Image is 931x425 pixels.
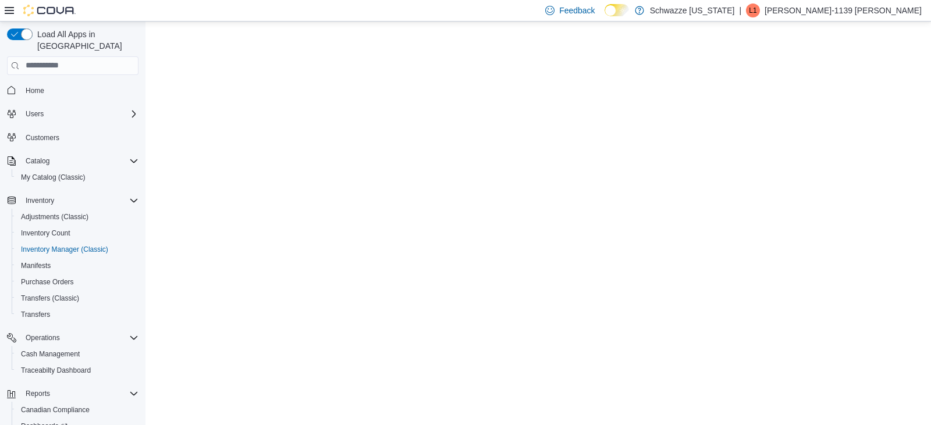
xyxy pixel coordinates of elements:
span: Adjustments (Classic) [21,212,88,222]
a: Inventory Count [16,226,75,240]
span: Manifests [16,259,138,273]
span: Inventory Manager (Classic) [16,242,138,256]
span: Load All Apps in [GEOGRAPHIC_DATA] [33,28,138,52]
span: Customers [26,133,59,142]
button: Catalog [2,153,143,169]
a: Customers [21,131,64,145]
span: Inventory Count [21,228,70,238]
p: [PERSON_NAME]-1139 [PERSON_NAME] [765,3,922,17]
span: Adjustments (Classic) [16,210,138,224]
a: Adjustments (Classic) [16,210,93,224]
button: Transfers (Classic) [12,290,143,306]
span: Manifests [21,261,51,270]
a: Transfers [16,308,55,322]
button: Traceabilty Dashboard [12,362,143,378]
span: Home [26,86,44,95]
span: Customers [21,130,138,145]
button: Home [2,82,143,99]
span: Transfers (Classic) [16,291,138,305]
button: Adjustments (Classic) [12,209,143,225]
button: Purchase Orders [12,274,143,290]
span: Home [21,83,138,98]
span: Reports [21,387,138,401]
button: Reports [21,387,55,401]
button: Customers [2,129,143,146]
span: Traceabilty Dashboard [16,363,138,377]
span: Users [21,107,138,121]
span: My Catalog (Classic) [21,173,86,182]
span: Transfers (Classic) [21,294,79,303]
button: Transfers [12,306,143,323]
button: My Catalog (Classic) [12,169,143,185]
a: Transfers (Classic) [16,291,84,305]
span: Operations [26,333,60,342]
span: Purchase Orders [21,277,74,287]
p: Schwazze [US_STATE] [650,3,735,17]
a: Cash Management [16,347,84,361]
button: Catalog [21,154,54,168]
span: Inventory [21,194,138,208]
span: Reports [26,389,50,398]
a: Purchase Orders [16,275,79,289]
button: Inventory [2,192,143,209]
button: Inventory [21,194,59,208]
a: Canadian Compliance [16,403,94,417]
button: Users [21,107,48,121]
p: | [739,3,741,17]
span: Canadian Compliance [21,405,90,415]
span: Inventory Count [16,226,138,240]
button: Reports [2,385,143,402]
span: Traceabilty Dashboard [21,366,91,375]
button: Operations [2,330,143,346]
button: Inventory Manager (Classic) [12,241,143,258]
span: Inventory [26,196,54,205]
button: Canadian Compliance [12,402,143,418]
span: Cash Management [16,347,138,361]
span: Purchase Orders [16,275,138,289]
span: Feedback [559,5,595,16]
span: Transfers [16,308,138,322]
input: Dark Mode [605,4,629,16]
a: Traceabilty Dashboard [16,363,95,377]
div: Loretta-1139 Chavez [746,3,760,17]
span: Operations [21,331,138,345]
a: Home [21,84,49,98]
span: Dark Mode [605,16,605,17]
button: Operations [21,331,65,345]
span: My Catalog (Classic) [16,170,138,184]
span: Catalog [21,154,138,168]
span: Canadian Compliance [16,403,138,417]
button: Inventory Count [12,225,143,241]
span: Inventory Manager (Classic) [21,245,108,254]
a: My Catalog (Classic) [16,170,90,184]
span: Catalog [26,156,49,166]
span: Transfers [21,310,50,319]
span: Cash Management [21,349,80,359]
span: Users [26,109,44,119]
button: Cash Management [12,346,143,362]
button: Manifests [12,258,143,274]
a: Manifests [16,259,55,273]
img: Cova [23,5,76,16]
span: L1 [749,3,756,17]
button: Users [2,106,143,122]
a: Inventory Manager (Classic) [16,242,113,256]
